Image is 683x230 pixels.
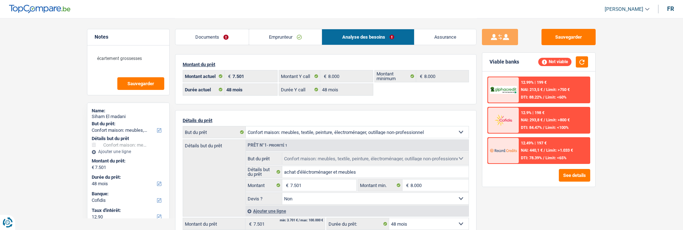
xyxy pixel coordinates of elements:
label: Taux d'intérêt: [92,208,164,213]
div: Name: [92,108,165,114]
span: NAI: 440,1 € [521,148,543,153]
div: Siham El madani [92,114,165,120]
span: - Priorité 1 [267,143,287,147]
p: Détails du prêt [183,118,469,123]
label: Durée actuel [183,84,225,95]
h5: Notes [95,34,162,40]
span: Limit: >1.033 € [546,148,573,153]
div: fr [667,5,674,12]
div: min: 3.701 € / max: 100.000 € [280,219,323,222]
span: Sauvegarder [127,81,154,86]
div: 12.99% | 199 € [521,80,547,85]
img: AlphaCredit [490,86,517,94]
label: Durée du prêt: [327,218,389,230]
span: Limit: >800 € [546,118,570,122]
span: [PERSON_NAME] [605,6,643,12]
div: Ajouter une ligne [245,206,469,216]
label: Montant actuel [183,70,225,82]
span: / [543,156,544,160]
a: [PERSON_NAME] [599,3,649,15]
span: € [225,70,232,82]
label: But du prêt: [92,121,164,127]
span: € [416,70,424,82]
label: Banque: [92,191,164,197]
img: Record Credits [490,144,517,157]
a: Assurance [414,29,477,45]
a: Emprunteur [249,29,322,45]
span: / [544,118,545,122]
button: Sauvegarder [117,77,164,90]
span: / [544,148,545,153]
span: DTI: 78.39% [521,156,542,160]
span: Limit: <60% [545,95,566,100]
label: Devis ? [246,193,282,204]
label: Montant du prêt [183,218,245,230]
span: € [403,179,410,191]
img: Cofidis [490,113,517,127]
button: See details [559,169,590,182]
label: Durée du prêt: [92,174,164,180]
span: DTI: 88.22% [521,95,542,100]
span: Limit: >750 € [546,87,570,92]
span: / [544,87,545,92]
span: € [92,165,94,170]
span: Limit: <100% [545,125,569,130]
span: € [245,218,253,230]
label: Détails but du prêt [183,140,245,148]
span: NAI: 293,8 € [521,118,543,122]
img: TopCompare Logo [9,5,70,13]
div: Ajouter une ligne [92,149,165,154]
div: Not viable [538,58,571,66]
label: Montant min. [358,179,402,191]
span: NAI: 213,5 € [521,87,543,92]
label: Montant [246,179,282,191]
span: € [320,70,328,82]
a: Documents [175,29,249,45]
div: Prêt n°1 [246,143,289,148]
label: Montant du prêt: [92,158,164,164]
div: Viable banks [490,59,519,65]
span: / [543,125,544,130]
span: Limit: <65% [545,156,566,160]
span: / [543,95,544,100]
div: 12.49% | 197 € [521,141,547,146]
label: Durée Y call [279,84,321,95]
label: But du prêt [246,153,282,164]
p: Montant du prêt [183,62,469,67]
label: Montant minimum [375,70,416,82]
span: DTI: 84.47% [521,125,542,130]
label: Montant Y call [279,70,321,82]
button: Sauvegarder [541,29,596,45]
div: 12.9% | 198 € [521,110,544,115]
span: € [282,179,290,191]
a: Analyse des besoins [322,29,414,45]
label: Détails but du prêt [246,166,282,178]
label: But du prêt [183,126,246,138]
div: Détails but du prêt [92,136,165,142]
